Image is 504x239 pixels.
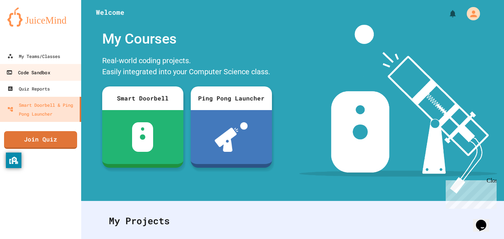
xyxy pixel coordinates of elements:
div: My Courses [99,25,276,53]
div: Real-world coding projects. Easily integrated into your Computer Science class. [99,53,276,81]
div: Ping Pong Launcher [191,86,272,110]
div: Smart Doorbell & Ping Pong Launcher [7,100,77,118]
img: banner-image-my-projects.png [299,25,497,194]
div: My Account [459,5,482,22]
div: Chat with us now!Close [3,3,51,47]
img: ppl-with-ball.png [215,122,248,152]
div: My Teams/Classes [7,52,60,61]
div: My Projects [101,206,484,235]
div: Quiz Reports [7,84,50,93]
div: My Notifications [435,7,459,20]
iframe: chat widget [443,177,497,209]
iframe: chat widget [473,209,497,232]
button: privacy banner [6,153,21,168]
div: Smart Doorbell [102,86,183,110]
a: Join Quiz [4,131,77,149]
img: logo-orange.svg [7,7,74,27]
img: sdb-white.svg [132,122,153,152]
div: Code Sandbox [6,68,50,77]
